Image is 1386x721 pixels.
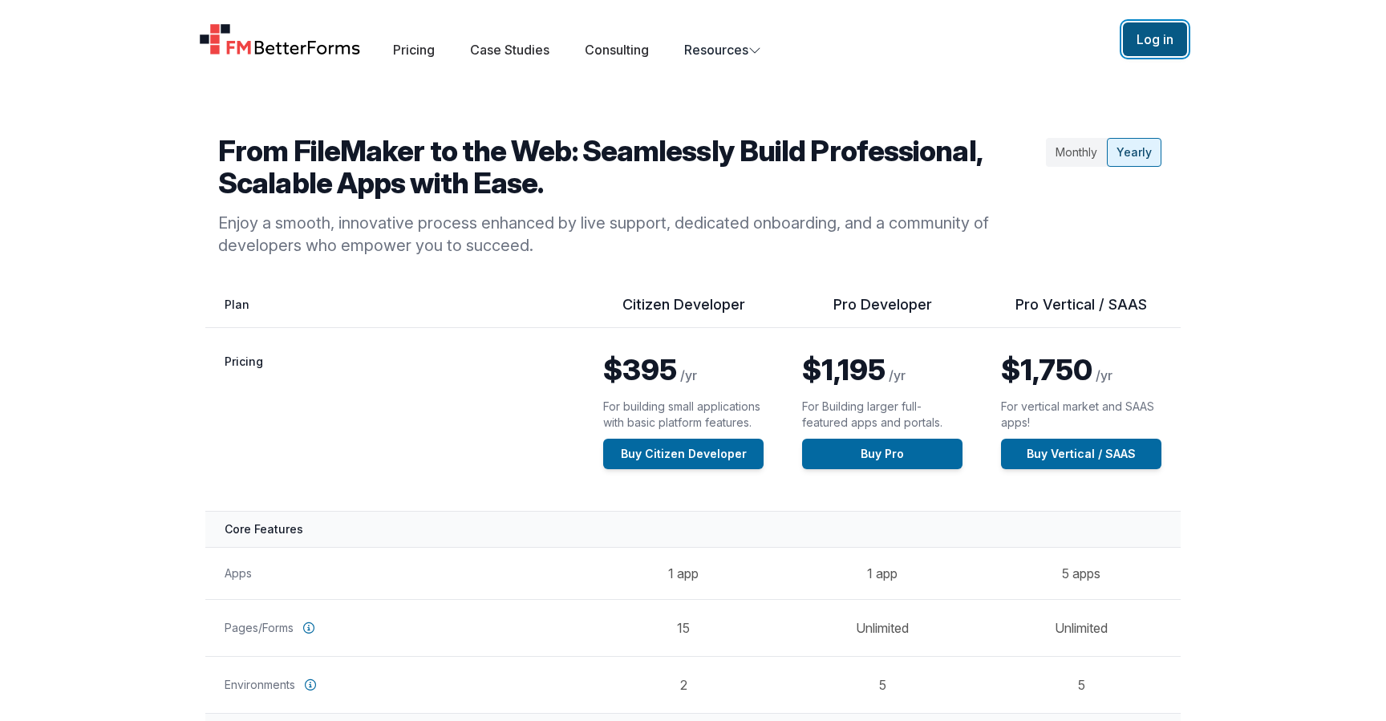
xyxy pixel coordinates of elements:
[783,295,982,328] th: Pro Developer
[783,547,982,599] td: 1 app
[585,42,649,58] a: Consulting
[783,656,982,713] td: 5
[1001,439,1161,469] a: Buy Vertical / SAAS
[802,399,962,431] p: For Building larger full-featured apps and portals.
[1096,367,1112,383] span: /yr
[603,399,764,431] p: For building small applications with basic platform features.
[982,599,1181,656] td: Unlimited
[205,328,584,512] th: Pricing
[205,599,584,656] th: Pages/Forms
[584,295,783,328] th: Citizen Developer
[982,656,1181,713] td: 5
[802,439,962,469] a: Buy Pro
[1001,352,1092,387] span: $1,750
[584,599,783,656] td: 15
[982,547,1181,599] td: 5 apps
[218,135,1039,199] h2: From FileMaker to the Web: Seamlessly Build Professional, Scalable Apps with Ease.
[1123,22,1187,56] button: Log in
[1107,138,1161,167] div: Yearly
[802,352,885,387] span: $1,195
[205,511,1181,547] th: Core Features
[470,42,549,58] a: Case Studies
[783,599,982,656] td: Unlimited
[180,19,1206,59] nav: Global
[1001,399,1161,431] p: For vertical market and SAAS apps!
[603,352,677,387] span: $395
[205,547,584,599] th: Apps
[684,40,761,59] button: Resources
[584,656,783,713] td: 2
[889,367,906,383] span: /yr
[393,42,435,58] a: Pricing
[603,439,764,469] a: Buy Citizen Developer
[225,298,249,311] span: Plan
[199,23,361,55] a: Home
[205,656,584,713] th: Environments
[982,295,1181,328] th: Pro Vertical / SAAS
[218,212,1039,257] p: Enjoy a smooth, innovative process enhanced by live support, dedicated onboarding, and a communit...
[680,367,697,383] span: /yr
[584,547,783,599] td: 1 app
[1046,138,1107,167] div: Monthly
